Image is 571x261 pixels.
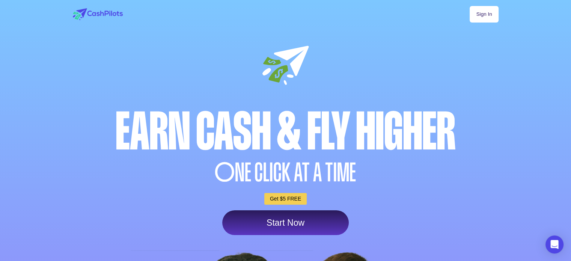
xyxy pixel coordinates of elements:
[264,193,307,205] a: Get $5 FREE
[545,235,563,253] div: Open Intercom Messenger
[73,8,123,20] img: logo
[71,160,500,186] div: NE CLICK AT A TIME
[222,210,349,235] a: Start Now
[71,106,500,158] div: Earn Cash & Fly higher
[215,160,235,186] span: O
[470,6,498,23] a: Sign In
